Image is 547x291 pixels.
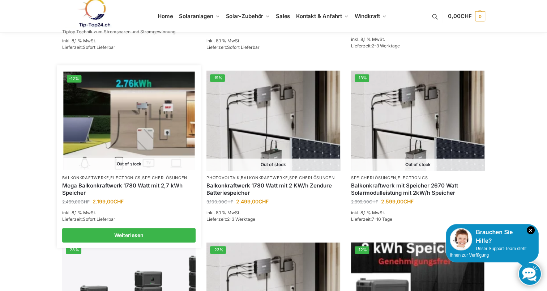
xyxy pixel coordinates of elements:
[381,198,414,204] bdi: 2.599,00
[369,199,378,204] span: CHF
[398,175,428,180] a: Electronics
[206,199,233,204] bdi: 3.100,00
[179,13,213,20] span: Solaranlagen
[450,228,472,250] img: Customer service
[351,36,485,43] p: inkl. 8,1 % MwSt.
[351,182,485,196] a: Balkonkraftwerk mit Speicher 2670 Watt Solarmodulleistung mit 2kW/h Speicher
[62,175,196,181] p: , ,
[206,71,340,171] img: Zendure-solar-flow-Batteriespeicher für Balkonkraftwerke
[110,175,141,180] a: Electronics
[114,198,124,204] span: CHF
[448,5,485,27] a: 0,00CHF 0
[206,216,255,222] span: Lieferzeit:
[206,175,239,180] a: Photovoltaik
[83,45,115,50] span: Sofort Lieferbar
[236,198,269,204] bdi: 2.499,00
[241,175,288,180] a: Balkonkraftwerke
[475,11,485,21] span: 0
[206,210,340,216] p: inkl. 8,1 % MwSt.
[351,210,485,216] p: inkl. 8,1 % MwSt.
[355,13,380,20] span: Windkraft
[62,228,196,242] a: Lese mehr über „Mega Balkonkraftwerk 1780 Watt mit 2,7 kWh Speicher“
[351,175,396,180] a: Speicherlösungen
[351,216,392,222] span: Lieferzeit:
[351,43,400,48] span: Lieferzeit:
[227,216,255,222] span: 2-3 Werktage
[224,199,233,204] span: CHF
[461,13,472,20] span: CHF
[206,182,340,196] a: Balkonkraftwerk 1780 Watt mit 2 KW/h Zendure Batteriespeicher
[226,13,264,20] span: Solar-Zubehör
[63,71,195,170] img: Solaranlage mit 2,7 KW Batteriespeicher Genehmigungsfrei
[372,43,400,48] span: 2-3 Werktage
[403,198,414,204] span: CHF
[62,38,196,44] p: inkl. 8,1 % MwSt.
[206,71,340,171] a: -19% Out of stockZendure-solar-flow-Batteriespeicher für Balkonkraftwerke
[62,175,109,180] a: Balkonkraftwerke
[527,226,535,234] i: Schließen
[351,71,485,171] a: -13% Out of stockBalkonkraftwerk mit Speicher 2670 Watt Solarmodulleistung mit 2kW/h Speicher
[206,38,340,44] p: inkl. 8,1 % MwSt.
[93,198,124,204] bdi: 2.199,00
[450,246,526,258] span: Unser Support-Team steht Ihnen zur Verfügung
[351,175,485,181] p: ,
[372,216,392,222] span: 7-10 Tage
[227,45,260,50] span: Sofort Lieferbar
[83,216,115,222] span: Sofort Lieferbar
[351,199,378,204] bdi: 2.999,00
[81,199,90,204] span: CHF
[351,71,485,171] img: Balkonkraftwerk mit Speicher 2670 Watt Solarmodulleistung mit 2kW/h Speicher
[142,175,187,180] a: Speicherlösungen
[448,13,471,20] span: 0,00
[62,210,196,216] p: inkl. 8,1 % MwSt.
[62,199,90,204] bdi: 2.499,00
[258,198,269,204] span: CHF
[62,30,175,34] p: Tiptop Technik zum Stromsparen und Stromgewinnung
[289,175,334,180] a: Speicherlösungen
[206,45,260,50] span: Lieferzeit:
[62,216,115,222] span: Lieferzeit:
[276,13,290,20] span: Sales
[450,228,535,245] div: Brauchen Sie Hilfe?
[63,71,195,170] a: -12% Out of stockSolaranlage mit 2,7 KW Batteriespeicher Genehmigungsfrei
[62,182,196,196] a: Mega Balkonkraftwerk 1780 Watt mit 2,7 kWh Speicher
[296,13,342,20] span: Kontakt & Anfahrt
[206,175,340,181] p: , ,
[62,45,115,50] span: Lieferzeit:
